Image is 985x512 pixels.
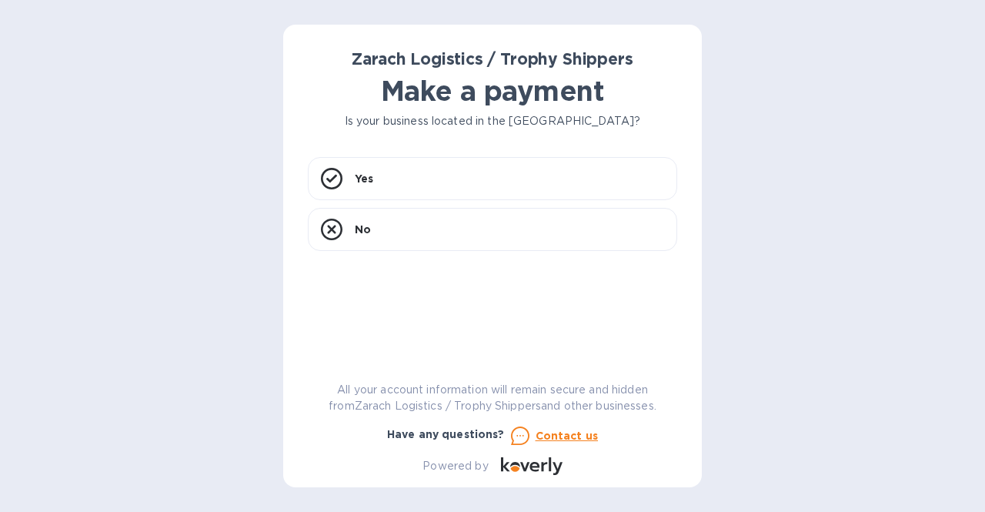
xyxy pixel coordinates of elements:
[355,222,371,237] p: No
[355,171,373,186] p: Yes
[308,382,677,414] p: All your account information will remain secure and hidden from Zarach Logistics / Trophy Shipper...
[308,75,677,107] h1: Make a payment
[536,430,599,442] u: Contact us
[387,428,505,440] b: Have any questions?
[308,113,677,129] p: Is your business located in the [GEOGRAPHIC_DATA]?
[352,49,633,69] b: Zarach Logistics / Trophy Shippers
[422,458,488,474] p: Powered by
